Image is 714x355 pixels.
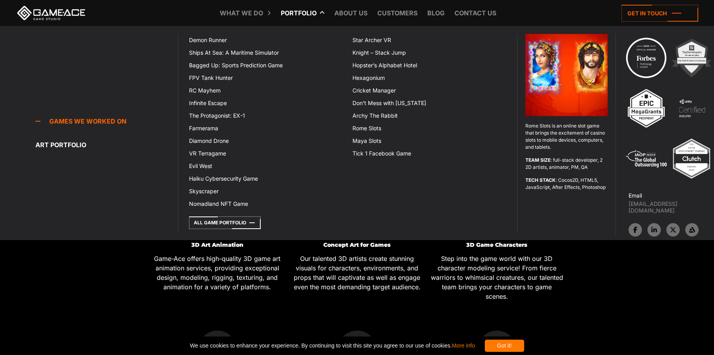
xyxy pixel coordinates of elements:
[348,97,511,109] a: Don’t Mess with [US_STATE]
[525,157,551,163] strong: TEAM SIZE
[348,84,511,97] a: Cricket Manager
[525,177,608,191] p: : Cocos2D, HTML5, JavaScript, After Effects, Photoshop
[184,185,347,198] a: Skyscraper
[184,122,347,135] a: Farmerama
[430,254,564,301] p: Step into the game world with our 3D character modeling service! From fierce warriors to whimsica...
[184,172,347,185] a: Haiku Cybersecurity Game
[150,242,284,248] h3: 3D Art Animation
[430,242,564,248] h3: 3D Game Characters
[184,84,347,97] a: RC Mayhem
[452,342,475,349] a: More info
[184,198,347,210] a: Nomadland NFT Game
[184,59,347,72] a: Bagged Up: Sports Prediction Game
[348,109,511,122] a: Archy The Rabbit
[625,36,668,80] img: Technology council badge program ace 2025 game ace
[190,340,475,352] span: We use cookies to enhance your experience. By continuing to visit this site you agree to our use ...
[629,200,714,214] a: [EMAIL_ADDRESS][DOMAIN_NAME]
[184,109,347,122] a: The Protagonist: EX-1
[625,87,668,130] img: 3
[525,122,608,151] p: Rome Slots is an online slot game that brings the excitement of casino slots to mobile devices, c...
[184,147,347,160] a: VR Terragame
[525,34,608,116] img: Rome game top menu
[348,135,511,147] a: Maya Slots
[670,87,714,130] img: 4
[670,36,713,80] img: 2
[189,216,261,229] a: All Game Portfolio
[348,147,511,160] a: Tick 1 Facebook Game
[150,254,284,292] p: Game-Ace offers high-quality 3D game art animation services, providing exceptional design, modeli...
[184,72,347,84] a: FPV Tank Hunter
[35,137,178,153] a: Art portfolio
[290,254,424,292] p: Our talented 3D artists create stunning visuals for characters, environments, and props that will...
[35,113,178,129] a: Games we worked on
[184,160,347,172] a: Evil West
[525,157,608,171] p: : full-stack developer, 2 2D artists, animator, PM, QA
[485,340,524,352] div: Got it!
[348,59,511,72] a: Hopster’s Alphabet Hotel
[184,97,347,109] a: Infinite Escape
[290,242,424,248] h3: Concept Art for Games
[621,5,698,22] a: Get in touch
[670,137,713,180] img: Top ar vr development company gaming 2025 game ace
[625,137,668,180] img: 5
[348,46,511,59] a: Knight – Stack Jump
[184,135,347,147] a: Diamond Drone
[525,177,556,183] strong: TECH STACK
[348,72,511,84] a: Hexagonium
[348,34,511,46] a: Star Archer VR
[184,46,347,59] a: Ships At Sea: A Maritime Simulator
[629,192,642,199] strong: Email
[348,122,511,135] a: Rome Slots
[184,34,347,46] a: Demon Runner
